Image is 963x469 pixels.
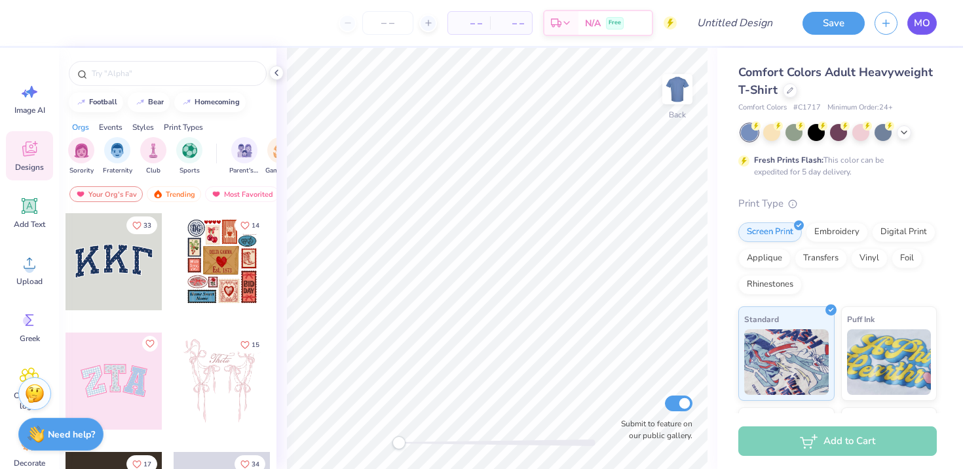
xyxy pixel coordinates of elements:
img: trending.gif [153,190,163,199]
div: Styles [132,121,154,133]
span: 15 [252,342,259,348]
span: Comfort Colors Adult Heavyweight T-Shirt [738,64,933,98]
span: 14 [252,222,259,229]
div: Applique [738,249,791,268]
span: Comfort Colors [738,102,787,113]
div: Back [669,109,686,121]
button: homecoming [174,92,246,112]
span: Free [609,18,621,28]
div: Digital Print [872,222,935,242]
span: Add Text [14,219,45,230]
span: Standard [744,312,779,326]
label: Submit to feature on our public gallery. [614,418,692,441]
div: Events [99,121,123,133]
button: Like [142,336,158,352]
div: football [89,98,117,106]
span: # C1717 [793,102,821,113]
span: 34 [252,461,259,468]
div: Screen Print [738,222,802,242]
button: Like [126,216,157,234]
div: Vinyl [851,249,888,268]
div: filter for Club [140,137,166,176]
img: trend_line.gif [135,98,145,106]
div: filter for Parent's Weekend [229,137,259,176]
div: This color can be expedited for 5 day delivery. [754,154,915,178]
input: Untitled Design [687,10,783,36]
img: Back [664,76,690,102]
span: Image AI [14,105,45,115]
div: Print Type [738,196,937,211]
button: filter button [68,137,94,176]
div: Your Org's Fav [69,186,143,202]
img: Puff Ink [847,329,932,395]
button: Save [802,12,865,35]
span: 33 [143,222,151,229]
img: trend_line.gif [76,98,86,106]
span: Minimum Order: 24 + [827,102,893,113]
span: Clipart & logos [8,390,51,411]
div: Embroidery [806,222,868,242]
span: Sports [179,166,200,176]
div: filter for Sorority [68,137,94,176]
img: Sports Image [182,143,197,158]
span: – – [456,16,482,30]
img: Parent's Weekend Image [237,143,252,158]
button: filter button [265,137,295,176]
div: Print Types [164,121,203,133]
span: Decorate [14,458,45,468]
input: Try "Alpha" [90,67,258,80]
span: Parent's Weekend [229,166,259,176]
img: most_fav.gif [211,190,221,199]
button: filter button [103,137,132,176]
span: Club [146,166,160,176]
span: – – [498,16,524,30]
div: homecoming [195,98,240,106]
img: Fraternity Image [110,143,124,158]
button: filter button [176,137,202,176]
img: Sorority Image [74,143,89,158]
span: 17 [143,461,151,468]
span: N/A [585,16,601,30]
button: Like [235,216,265,234]
button: football [69,92,123,112]
div: Rhinestones [738,275,802,295]
img: Game Day Image [273,143,288,158]
span: Upload [16,276,43,287]
button: filter button [229,137,259,176]
a: MO [907,12,937,35]
img: Club Image [146,143,160,158]
span: MO [914,16,930,31]
img: most_fav.gif [75,190,86,199]
img: trend_line.gif [181,98,192,106]
span: Sorority [69,166,94,176]
div: Most Favorited [205,186,279,202]
span: Greek [20,333,40,344]
button: Like [235,336,265,354]
div: Trending [147,186,201,202]
img: Standard [744,329,829,395]
input: – – [362,11,413,35]
span: Designs [15,162,44,173]
strong: Need help? [48,428,95,441]
div: Transfers [795,249,847,268]
div: filter for Sports [176,137,202,176]
span: Game Day [265,166,295,176]
div: filter for Fraternity [103,137,132,176]
button: bear [128,92,170,112]
span: Puff Ink [847,312,875,326]
div: filter for Game Day [265,137,295,176]
div: Foil [892,249,922,268]
button: filter button [140,137,166,176]
span: Fraternity [103,166,132,176]
strong: Fresh Prints Flash: [754,155,823,165]
div: bear [148,98,164,106]
div: Orgs [72,121,89,133]
div: Accessibility label [392,436,406,449]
